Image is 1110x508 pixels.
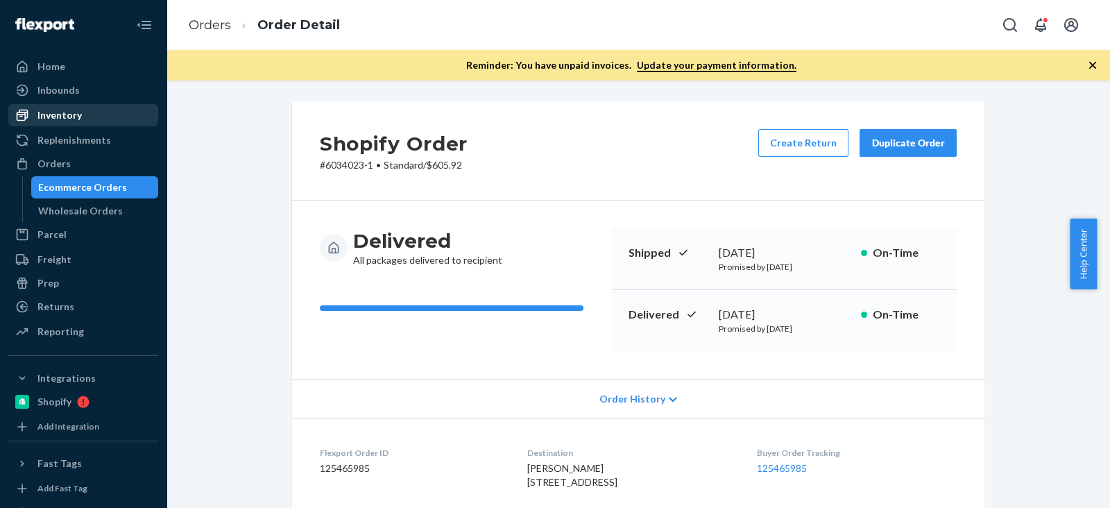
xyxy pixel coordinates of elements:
div: Parcel [37,228,67,242]
button: Fast Tags [8,452,158,475]
dt: Buyer Order Tracking [757,447,957,459]
div: Replenishments [37,133,111,147]
div: Orders [37,157,71,171]
a: Ecommerce Orders [31,176,159,198]
span: • [376,159,381,171]
div: [DATE] [719,245,850,261]
span: Order History [599,392,665,406]
a: Inbounds [8,79,158,101]
div: Prep [37,276,59,290]
a: Update your payment information. [637,59,796,72]
button: Open notifications [1027,11,1054,39]
div: [DATE] [719,307,850,323]
div: Fast Tags [37,457,82,471]
ol: breadcrumbs [178,5,351,46]
p: Reminder: You have unpaid invoices. [466,58,796,72]
p: Promised by [DATE] [719,323,850,335]
img: Flexport logo [15,18,74,32]
a: 125465985 [757,462,807,474]
div: Ecommerce Orders [38,180,127,194]
a: Reporting [8,321,158,343]
a: Orders [8,153,158,175]
button: Duplicate Order [860,129,957,157]
p: Promised by [DATE] [719,261,850,273]
a: Home [8,56,158,78]
a: Parcel [8,223,158,246]
a: Wholesale Orders [31,200,159,222]
button: Create Return [758,129,848,157]
div: Inbounds [37,83,80,97]
div: Reporting [37,325,84,339]
a: Add Integration [8,418,158,435]
div: Home [37,60,65,74]
a: Freight [8,248,158,271]
h2: Shopify Order [320,129,468,158]
div: Add Fast Tag [37,482,87,494]
dt: Flexport Order ID [320,447,505,459]
p: Shipped [629,245,708,261]
a: Shopify [8,391,158,413]
p: On-Time [873,245,940,261]
button: Open account menu [1057,11,1085,39]
h3: Delivered [353,228,502,253]
p: On-Time [873,307,940,323]
a: Returns [8,296,158,318]
span: [PERSON_NAME] [STREET_ADDRESS] [527,462,617,488]
button: Help Center [1070,219,1097,289]
a: Prep [8,272,158,294]
dt: Destination [527,447,734,459]
span: Standard [384,159,423,171]
div: Freight [37,253,71,266]
dd: 125465985 [320,462,505,475]
p: Delivered [629,307,708,323]
div: Add Integration [37,421,99,432]
div: Duplicate Order [871,136,945,150]
div: All packages delivered to recipient [353,228,502,267]
div: Inventory [37,108,82,122]
button: Close Navigation [130,11,158,39]
a: Inventory [8,104,158,126]
a: Add Fast Tag [8,480,158,497]
button: Integrations [8,367,158,389]
div: Shopify [37,395,71,409]
div: Wholesale Orders [38,204,123,218]
p: # 6034023-1 / $605.92 [320,158,468,172]
a: Orders [189,17,231,33]
a: Order Detail [257,17,340,33]
div: Integrations [37,371,96,385]
div: Returns [37,300,74,314]
a: Replenishments [8,129,158,151]
button: Open Search Box [996,11,1024,39]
